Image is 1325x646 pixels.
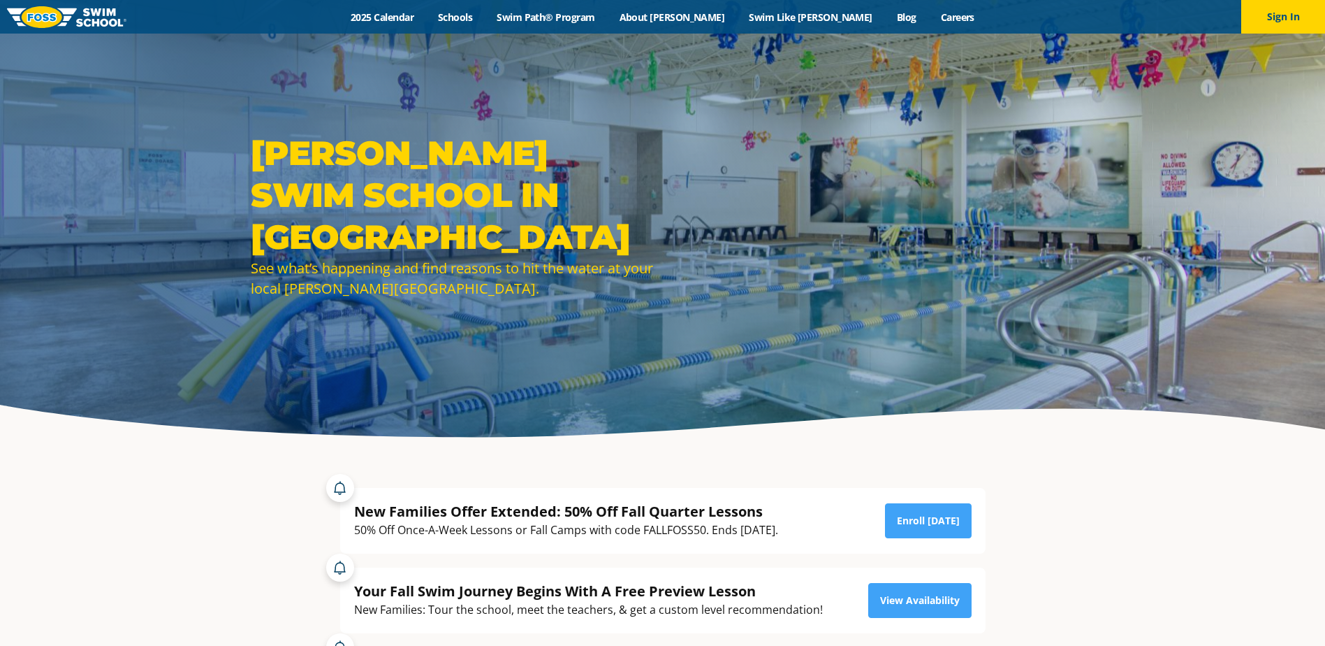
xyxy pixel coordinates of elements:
div: New Families Offer Extended: 50% Off Fall Quarter Lessons [354,502,778,521]
a: View Availability [868,583,972,618]
a: 2025 Calendar [339,10,426,24]
a: Blog [884,10,928,24]
a: Careers [928,10,986,24]
h1: [PERSON_NAME] Swim School in [GEOGRAPHIC_DATA] [251,132,656,258]
div: New Families: Tour the school, meet the teachers, & get a custom level recommendation! [354,601,823,619]
a: Enroll [DATE] [885,503,972,538]
img: FOSS Swim School Logo [7,6,126,28]
a: Schools [426,10,485,24]
div: 50% Off Once-A-Week Lessons or Fall Camps with code FALLFOSS50. Ends [DATE]. [354,521,778,540]
a: Swim Like [PERSON_NAME] [737,10,885,24]
div: Your Fall Swim Journey Begins With A Free Preview Lesson [354,582,823,601]
a: About [PERSON_NAME] [607,10,737,24]
div: See what’s happening and find reasons to hit the water at your local [PERSON_NAME][GEOGRAPHIC_DATA]. [251,258,656,299]
a: Swim Path® Program [485,10,607,24]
